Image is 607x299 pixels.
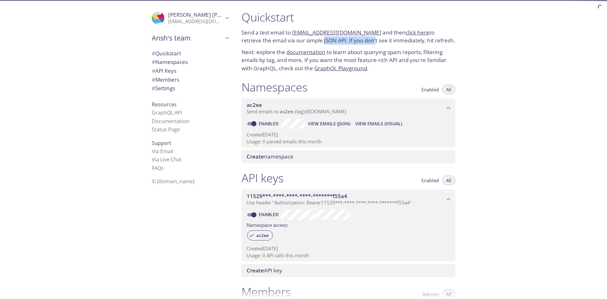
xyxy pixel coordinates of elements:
[147,75,234,84] div: Members
[242,171,284,185] h1: API keys
[242,150,455,163] div: Create namespace
[242,264,455,277] div: Create API Key
[286,48,325,56] a: documentation
[152,84,175,92] span: Settings
[406,29,429,36] a: click here
[292,29,381,36] a: [EMAIL_ADDRESS][DOMAIN_NAME]
[147,49,234,58] div: Quickstart
[442,85,455,94] button: All
[247,252,450,259] p: Usage: 0 API calls this month
[152,58,188,65] span: Namespaces
[152,109,182,116] a: GraphQL API
[152,140,171,146] span: Support
[152,84,155,92] span: #
[147,8,234,28] div: Ansh Varshney
[247,138,450,145] p: Usage: 0 parsed emails this month
[147,66,234,75] div: API Keys
[258,121,281,127] a: Enabled
[242,48,455,72] p: Next: explore the to learn about querying spam reports, filtering emails by tag, and more. If you...
[355,120,402,128] span: View Emails (Visual)
[152,156,182,163] a: Via Live Chat
[152,148,173,155] a: Via Email
[152,50,155,57] span: #
[242,28,455,45] p: Send a test email to and then to retrieve the email via our simple JSON API. If you don't see it ...
[147,30,234,46] div: Ansh's team
[242,98,455,118] div: ac2ee namespace
[418,176,443,185] button: Enabled
[152,101,177,108] span: Resources
[242,10,455,24] h1: Quickstart
[247,153,264,160] span: Create
[442,176,455,185] button: All
[152,118,189,125] a: Documentation
[258,211,281,217] a: Enabled
[152,126,180,133] a: Status Page
[247,245,450,252] p: Created [DATE]
[353,119,405,129] button: View Emails (Visual)
[247,267,282,274] span: API key
[152,76,155,83] span: #
[247,153,293,160] span: namespace
[247,108,346,115] span: Send emails to . {tag} @[DOMAIN_NAME]
[147,58,234,66] div: Namespaces
[152,76,179,83] span: Members
[247,101,262,109] span: ac2ee
[308,120,350,128] span: View Emails (JSON)
[280,108,293,115] span: ac2ee
[418,85,443,94] button: Enabled
[152,34,223,42] span: Ansh's team
[242,285,291,299] h1: Members
[168,11,255,18] span: [PERSON_NAME] [PERSON_NAME]
[242,80,308,94] h1: Namespaces
[253,233,273,238] span: ac2ee
[168,18,223,25] p: [EMAIL_ADDRESS][DOMAIN_NAME]
[152,165,164,171] a: FAQ
[152,67,155,74] span: #
[247,230,273,240] div: ac2ee
[161,165,164,171] span: s
[152,50,181,57] span: Quickstart
[152,58,155,65] span: #
[147,84,234,93] div: Team Settings
[247,131,450,138] p: Created [DATE]
[152,178,194,185] span: © [DOMAIN_NAME]
[314,65,367,72] a: GraphQL Playground
[152,67,176,74] span: API Keys
[247,267,264,274] span: Create
[305,119,353,129] button: View Emails (JSON)
[247,220,288,229] label: Namespace access:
